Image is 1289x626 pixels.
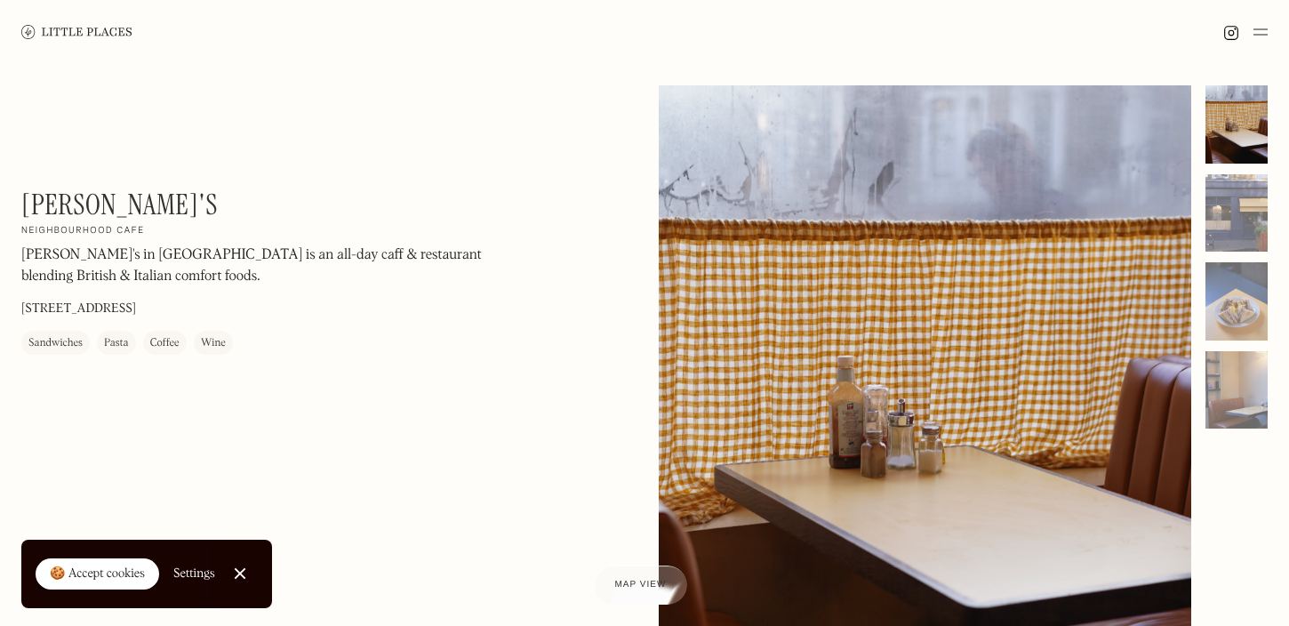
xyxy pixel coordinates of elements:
[104,335,129,353] div: Pasta
[50,566,145,583] div: 🍪 Accept cookies
[150,335,180,353] div: Coffee
[21,188,218,221] h1: [PERSON_NAME]'s
[21,226,145,238] h2: Neighbourhood cafe
[222,556,258,591] a: Close Cookie Popup
[28,335,83,353] div: Sandwiches
[201,335,226,353] div: Wine
[21,301,136,319] p: [STREET_ADDRESS]
[594,566,688,605] a: Map view
[21,245,501,288] p: [PERSON_NAME]'s in [GEOGRAPHIC_DATA] is an all-day caff & restaurant blending British & Italian c...
[239,574,240,574] div: Close Cookie Popup
[36,558,159,590] a: 🍪 Accept cookies
[173,567,215,580] div: Settings
[173,554,215,594] a: Settings
[615,580,667,590] span: Map view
